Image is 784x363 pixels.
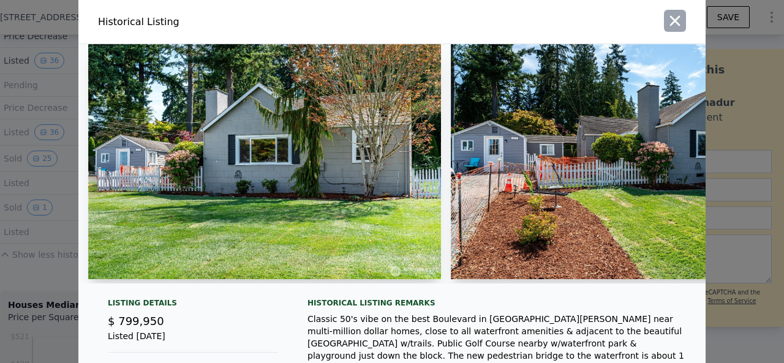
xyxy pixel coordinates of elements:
[108,298,278,313] div: Listing Details
[108,330,278,353] div: Listed [DATE]
[98,15,387,29] div: Historical Listing
[108,315,164,327] span: $ 799,950
[307,298,686,308] div: Historical Listing remarks
[88,44,441,279] img: Property Img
